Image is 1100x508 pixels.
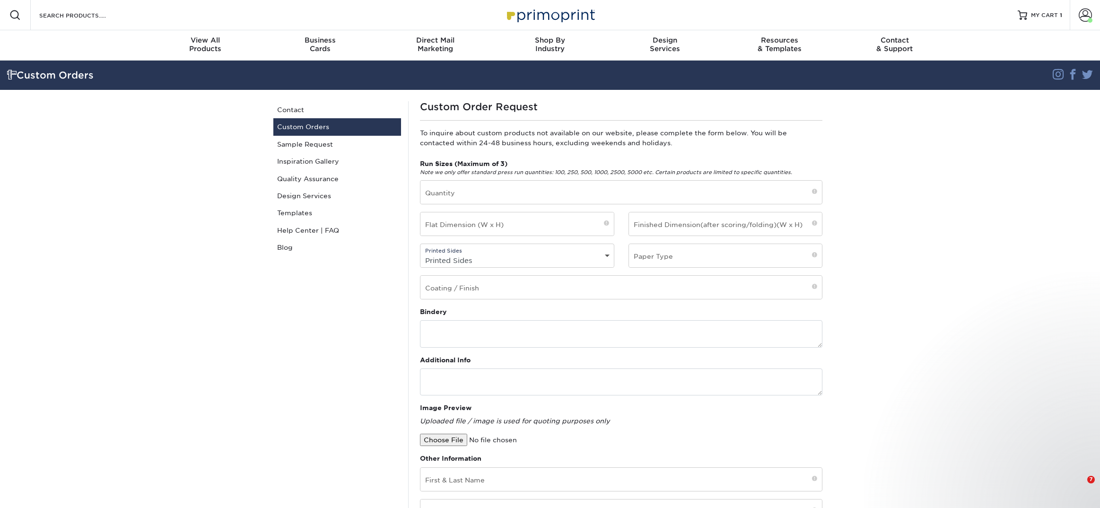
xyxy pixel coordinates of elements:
span: Shop By [493,36,608,44]
a: Sample Request [273,136,401,153]
a: View AllProducts [148,30,263,61]
div: Products [148,36,263,53]
strong: Run Sizes (Maximum of 3) [420,160,507,167]
a: Resources& Templates [722,30,837,61]
div: Industry [493,36,608,53]
a: Custom Orders [273,118,401,135]
a: Templates [273,204,401,221]
div: Marketing [378,36,493,53]
a: Help Center | FAQ [273,222,401,239]
a: Direct MailMarketing [378,30,493,61]
a: Blog [273,239,401,256]
h1: Custom Order Request [420,101,822,113]
span: 1 [1060,12,1062,18]
div: Services [607,36,722,53]
strong: Other Information [420,455,481,462]
a: Quality Assurance [273,170,401,187]
strong: Image Preview [420,404,471,412]
a: Shop ByIndustry [493,30,608,61]
span: Resources [722,36,837,44]
span: 7 [1087,476,1095,483]
a: Contact& Support [837,30,952,61]
em: Note we only offer standard press run quantities: 100, 250, 500, 1000, 2500, 5000 etc. Certain pr... [420,169,792,175]
iframe: Intercom live chat [1068,476,1091,499]
span: Direct Mail [378,36,493,44]
span: View All [148,36,263,44]
strong: Bindery [420,308,447,315]
span: MY CART [1031,11,1058,19]
strong: Additional Info [420,356,471,364]
span: Business [263,36,378,44]
em: Uploaded file / image is used for quoting purposes only [420,417,610,425]
a: Contact [273,101,401,118]
a: DesignServices [607,30,722,61]
span: Design [607,36,722,44]
input: SEARCH PRODUCTS..... [38,9,131,21]
a: Inspiration Gallery [273,153,401,170]
img: Primoprint [503,5,597,25]
a: Design Services [273,187,401,204]
span: Contact [837,36,952,44]
p: To inquire about custom products not available on our website, please complete the form below. Yo... [420,128,822,148]
div: & Templates [722,36,837,53]
div: & Support [837,36,952,53]
div: Cards [263,36,378,53]
a: BusinessCards [263,30,378,61]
